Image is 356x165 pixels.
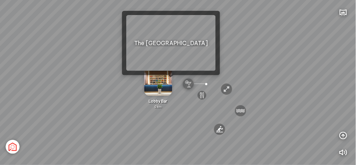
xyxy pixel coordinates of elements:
[144,59,172,96] img: thumbnail_lobby_9C9D9KFFDME3_thumbnail.jpg
[183,78,194,89] img: bar_WJTTRLAPHPD3.svg
[155,105,162,109] span: 0 km
[149,99,168,103] span: Lobby Bar
[6,140,20,154] img: Avatar_Nestfind_YJWVPMA7XUC4.jpg
[122,40,220,46] p: The [GEOGRAPHIC_DATA]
